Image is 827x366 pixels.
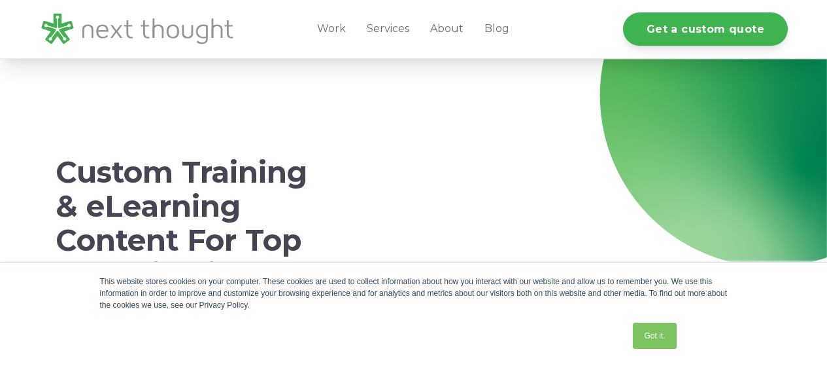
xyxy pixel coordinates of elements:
[100,276,728,311] div: This website stores cookies on your computer. These cookies are used to collect information about...
[633,323,676,349] a: Got it.
[56,155,326,291] h1: Custom Training & eLearning Content For Top Organizations
[384,144,777,365] iframe: NextThought Reel
[623,12,788,46] a: Get a custom quote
